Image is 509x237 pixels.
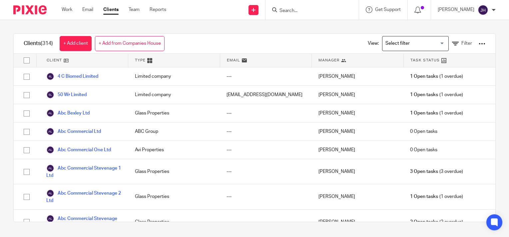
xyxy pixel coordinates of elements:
[20,54,33,67] input: Select all
[220,159,312,184] div: ---
[46,189,54,197] img: svg%3E
[312,123,404,141] div: [PERSON_NAME]
[220,104,312,122] div: ---
[46,146,111,154] a: Abc Commercial One Ltd
[46,164,122,179] a: Abc Commercial Stevenage 1 Ltd
[312,210,404,234] div: [PERSON_NAME]
[410,110,463,116] span: (1 overdue)
[128,159,220,184] div: Glass Properties
[46,215,122,229] a: Abc Commercial Stevenage Westgate Ltd
[46,72,98,80] a: 4 C Biomed Limited
[46,72,54,80] img: svg%3E
[312,67,404,85] div: [PERSON_NAME]
[46,91,87,99] a: 50 Wr Limited
[438,6,474,13] p: [PERSON_NAME]
[410,110,438,116] span: 1 Open tasks
[279,8,339,14] input: Search
[410,168,463,175] span: (3 overdue)
[410,73,438,80] span: 1 Open tasks
[227,57,240,63] span: Email
[135,57,146,63] span: Type
[82,6,93,13] a: Email
[46,109,54,117] img: svg%3E
[410,57,440,63] span: Task Status
[46,164,54,172] img: svg%3E
[46,189,122,204] a: Abc Commercial Stevenage 2 Ltd
[47,57,62,63] span: Client
[24,40,53,47] h1: Clients
[150,6,166,13] a: Reports
[128,86,220,104] div: Limited company
[220,86,312,104] div: [EMAIL_ADDRESS][DOMAIN_NAME]
[46,109,90,117] a: Abc Bexley Ltd
[41,41,53,46] span: (314)
[220,123,312,141] div: ---
[312,141,404,159] div: [PERSON_NAME]
[46,91,54,99] img: svg%3E
[410,168,438,175] span: 3 Open tasks
[318,57,339,63] span: Manager
[128,104,220,122] div: Glass Properties
[461,41,472,46] span: Filter
[220,67,312,85] div: ---
[128,67,220,85] div: Limited company
[410,193,438,200] span: 1 Open tasks
[220,184,312,209] div: ---
[410,219,463,225] span: (2 overdue)
[220,210,312,234] div: ---
[410,193,463,200] span: (1 overdue)
[410,91,463,98] span: (1 overdue)
[128,184,220,209] div: Glass Properties
[312,104,404,122] div: [PERSON_NAME]
[46,215,54,223] img: svg%3E
[312,159,404,184] div: [PERSON_NAME]
[60,36,92,51] a: + Add client
[95,36,165,51] a: + Add from Companies House
[220,141,312,159] div: ---
[312,86,404,104] div: [PERSON_NAME]
[478,5,488,15] img: svg%3E
[128,210,220,234] div: Glass Properties
[312,184,404,209] div: [PERSON_NAME]
[410,128,437,135] span: 0 Open tasks
[13,5,47,14] img: Pixie
[383,38,445,49] input: Search for option
[358,34,485,53] div: View:
[103,6,119,13] a: Clients
[129,6,140,13] a: Team
[410,147,437,153] span: 0 Open tasks
[375,7,401,12] span: Get Support
[46,146,54,154] img: svg%3E
[128,123,220,141] div: ABC Group
[410,91,438,98] span: 1 Open tasks
[410,219,438,225] span: 2 Open tasks
[410,73,463,80] span: (1 overdue)
[62,6,72,13] a: Work
[382,36,449,51] div: Search for option
[46,128,54,136] img: svg%3E
[46,128,101,136] a: Abc Commercial Ltd
[128,141,220,159] div: Avi Properties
